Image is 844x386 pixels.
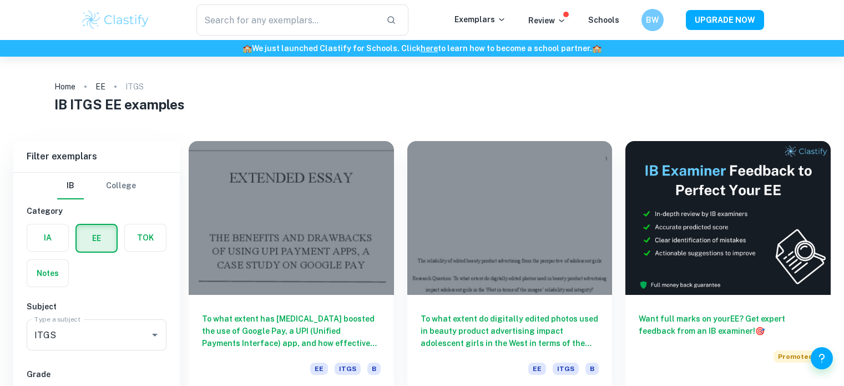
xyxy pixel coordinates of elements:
span: 🏫 [242,44,252,53]
button: College [106,173,136,199]
a: EE [95,79,105,94]
span: ITGS [335,363,361,375]
h6: BW [646,14,659,26]
h6: Category [27,205,166,217]
span: ITGS [553,363,579,375]
button: Open [147,327,163,343]
div: Filter type choice [57,173,136,199]
h6: To what extent do digitally edited photos used in beauty product advertising impact adolescent gi... [421,313,599,349]
img: Thumbnail [625,141,831,295]
button: BW [641,9,664,31]
span: 🏫 [592,44,602,53]
button: Notes [27,260,68,287]
h6: Grade [27,368,166,380]
button: IA [27,224,68,251]
img: Clastify logo [80,9,151,31]
span: Promoted [774,350,817,363]
button: IB [57,173,84,199]
button: EE [77,225,117,252]
h6: We just launched Clastify for Schools. Click to learn how to become a school partner. [2,42,842,54]
p: Exemplars [454,13,506,26]
h6: To what extent has [MEDICAL_DATA] boosted the use of Google Pay, a UPI (Unified Payments Interfac... [202,313,381,349]
h6: Want full marks on your EE ? Get expert feedback from an IB examiner! [639,313,817,337]
a: Home [54,79,75,94]
button: TOK [125,224,166,251]
h1: IB ITGS EE examples [54,94,790,114]
span: B [585,363,599,375]
p: ITGS [125,81,144,93]
h6: Filter exemplars [13,141,180,172]
button: UPGRADE NOW [686,10,764,30]
span: EE [528,363,546,375]
a: here [421,44,438,53]
button: Help and Feedback [811,347,833,369]
a: Schools [588,16,619,24]
p: Review [528,14,566,27]
span: 🎯 [755,327,765,335]
label: Type a subject [34,314,80,324]
span: B [367,363,381,375]
h6: Subject [27,300,166,313]
input: Search for any exemplars... [196,4,378,36]
span: EE [310,363,328,375]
